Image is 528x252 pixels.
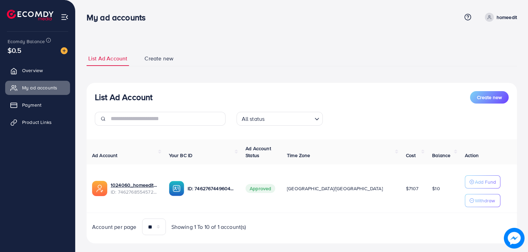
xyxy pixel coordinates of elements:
span: Account per page [92,223,137,231]
p: ID: 7462767449604177937 [188,184,235,193]
span: Your BC ID [169,152,193,159]
img: ic-ads-acc.e4c84228.svg [92,181,107,196]
input: Search for option [267,113,311,124]
img: image [504,228,525,249]
button: Withdraw [465,194,500,207]
span: Create new [477,94,502,101]
span: Product Links [22,119,52,126]
a: 1024060_homeedit7_1737561213516 [111,182,158,188]
span: Ad Account [92,152,118,159]
span: My ad accounts [22,84,57,91]
span: Overview [22,67,43,74]
a: Product Links [5,115,70,129]
span: Showing 1 To 10 of 1 account(s) [171,223,246,231]
div: Search for option [237,112,323,126]
p: homeedit [497,13,517,21]
a: Payment [5,98,70,112]
span: Balance [432,152,450,159]
span: Ad Account Status [246,145,271,159]
p: Withdraw [475,196,495,205]
span: [GEOGRAPHIC_DATA]/[GEOGRAPHIC_DATA] [287,185,383,192]
span: Payment [22,101,41,108]
span: Time Zone [287,152,310,159]
span: Approved [246,184,275,193]
span: $10 [432,185,440,192]
h3: My ad accounts [87,12,151,22]
img: ic-ba-acc.ded83a64.svg [169,181,184,196]
img: menu [61,13,69,21]
a: homeedit [482,13,517,22]
p: Add Fund [475,178,496,186]
h3: List Ad Account [95,92,152,102]
span: List Ad Account [88,55,127,62]
span: Cost [406,152,416,159]
span: Ecomdy Balance [8,38,45,45]
img: logo [7,10,53,20]
div: <span class='underline'>1024060_homeedit7_1737561213516</span></br>7462768554572742672 [111,182,158,196]
span: Action [465,152,479,159]
a: My ad accounts [5,81,70,95]
button: Create new [470,91,509,104]
a: Overview [5,64,70,77]
span: $7107 [406,185,419,192]
span: Create new [145,55,173,62]
img: image [61,47,68,54]
span: $0.5 [8,45,22,55]
span: ID: 7462768554572742672 [111,188,158,195]
button: Add Fund [465,175,500,188]
span: All status [240,114,266,124]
